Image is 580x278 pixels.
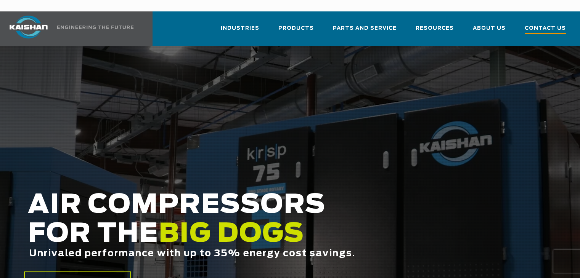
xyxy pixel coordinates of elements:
a: Resources [416,18,454,44]
span: Unrivaled performance with up to 35% energy cost savings. [29,249,355,258]
a: Products [278,18,314,44]
img: Engineering the future [57,26,133,29]
span: BIG DOGS [159,221,304,247]
a: About Us [473,18,506,44]
a: Parts and Service [333,18,397,44]
span: Parts and Service [333,24,397,33]
span: Resources [416,24,454,33]
span: Products [278,24,314,33]
span: Contact Us [525,24,566,34]
a: Industries [221,18,259,44]
span: About Us [473,24,506,33]
span: Industries [221,24,259,33]
a: Contact Us [525,18,566,46]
